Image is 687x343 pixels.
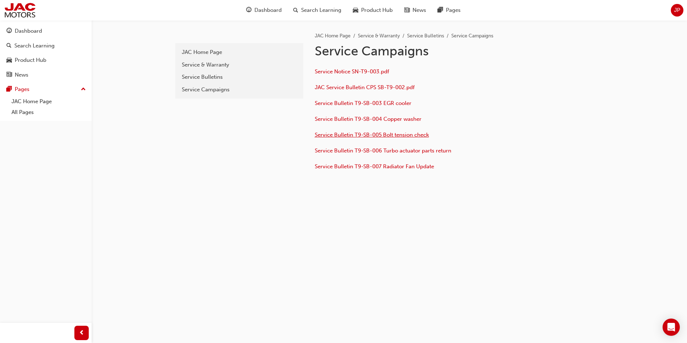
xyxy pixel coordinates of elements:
div: Product Hub [15,56,46,64]
div: Dashboard [15,27,42,35]
h1: Service Campaigns [315,43,550,59]
a: Product Hub [3,54,89,67]
a: Dashboard [3,24,89,38]
span: news-icon [404,6,410,15]
span: News [412,6,426,14]
a: pages-iconPages [432,3,466,18]
div: JAC Home Page [182,48,297,56]
a: Service & Warranty [178,59,300,71]
li: Service Campaigns [451,32,493,40]
a: Service & Warranty [358,33,400,39]
a: Service Bulletin T9-SB-007 Radiator Fan Update [315,163,434,170]
a: Service Bulletin T9-SB-005 Bolt tension check [315,132,429,138]
a: All Pages [9,107,89,118]
a: JAC Home Page [9,96,89,107]
a: JAC Service Bulletin CPS SB-T9-002.pdf [315,84,415,91]
button: Pages [3,83,89,96]
span: Search Learning [301,6,341,14]
span: JP [674,6,680,14]
span: up-icon [81,85,86,94]
span: search-icon [293,6,298,15]
div: Open Intercom Messenger [663,319,680,336]
span: pages-icon [438,6,443,15]
div: Service Campaigns [182,86,297,94]
a: Service Bulletins [407,33,444,39]
span: car-icon [353,6,358,15]
span: guage-icon [246,6,252,15]
span: Dashboard [254,6,282,14]
button: DashboardSearch LearningProduct HubNews [3,23,89,83]
span: car-icon [6,57,12,64]
a: car-iconProduct Hub [347,3,398,18]
div: Service & Warranty [182,61,297,69]
div: Service Bulletins [182,73,297,81]
a: News [3,68,89,82]
span: search-icon [6,43,11,49]
span: pages-icon [6,86,12,93]
div: Search Learning [14,42,55,50]
a: Service Bulletin T9-SB-003 EGR cooler [315,100,411,106]
a: Service Bulletins [178,71,300,83]
div: Pages [15,85,29,93]
div: News [15,71,28,79]
a: search-iconSearch Learning [287,3,347,18]
a: Service Notice SN-T9-003.pdf [315,68,389,75]
span: news-icon [6,72,12,78]
a: Service Bulletin T9-SB-006 Turbo actuator parts return [315,147,451,154]
span: Product Hub [361,6,393,14]
span: prev-icon [79,329,84,338]
a: guage-iconDashboard [240,3,287,18]
img: jac-portal [4,2,36,18]
a: Service Campaigns [178,83,300,96]
a: JAC Home Page [178,46,300,59]
span: guage-icon [6,28,12,35]
span: Pages [446,6,461,14]
a: JAC Home Page [315,33,351,39]
a: news-iconNews [398,3,432,18]
a: Service Bulletin T9-SB-004 Copper washer [315,116,421,122]
button: JP [671,4,683,17]
a: Search Learning [3,39,89,52]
